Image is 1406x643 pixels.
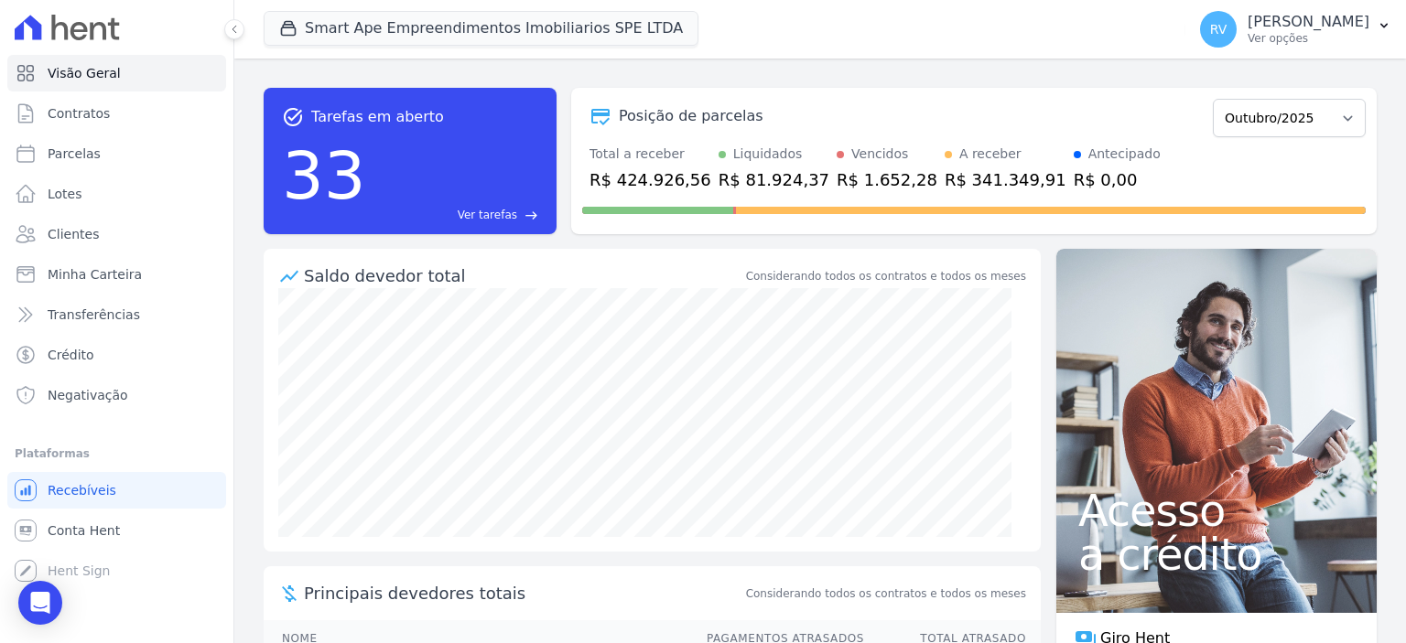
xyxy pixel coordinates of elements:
[7,216,226,252] a: Clientes
[1210,23,1228,36] span: RV
[264,11,698,46] button: Smart Ape Empreendimentos Imobiliarios SPE LTDA
[945,167,1066,192] div: R$ 341.349,91
[7,512,226,549] a: Conta Hent
[373,207,538,223] a: Ver tarefas east
[746,585,1026,602] span: Considerando todos os contratos e todos os meses
[311,106,444,128] span: Tarefas em aberto
[48,305,140,324] span: Transferências
[959,145,1022,164] div: A receber
[851,145,908,164] div: Vencidos
[1185,4,1406,55] button: RV [PERSON_NAME] Ver opções
[1078,488,1355,532] span: Acesso
[304,263,742,288] div: Saldo devedor total
[1074,167,1161,192] div: R$ 0,00
[7,296,226,333] a: Transferências
[304,581,742,605] span: Principais devedores totais
[7,55,226,91] a: Visão Geral
[7,176,226,212] a: Lotes
[525,209,538,222] span: east
[48,386,128,404] span: Negativação
[18,581,62,625] div: Open Intercom Messenger
[48,104,110,123] span: Contratos
[7,135,226,172] a: Parcelas
[619,105,763,127] div: Posição de parcelas
[746,268,1026,284] div: Considerando todos os contratos e todos os meses
[48,265,142,284] span: Minha Carteira
[1248,31,1369,46] p: Ver opções
[7,472,226,509] a: Recebíveis
[15,443,219,465] div: Plataformas
[282,106,304,128] span: task_alt
[1078,532,1355,576] span: a crédito
[458,207,517,223] span: Ver tarefas
[48,225,99,243] span: Clientes
[837,167,937,192] div: R$ 1.652,28
[589,145,711,164] div: Total a receber
[719,167,829,192] div: R$ 81.924,37
[48,481,116,499] span: Recebíveis
[48,521,120,540] span: Conta Hent
[48,64,121,82] span: Visão Geral
[1248,13,1369,31] p: [PERSON_NAME]
[48,145,101,163] span: Parcelas
[7,377,226,413] a: Negativação
[7,95,226,132] a: Contratos
[589,167,711,192] div: R$ 424.926,56
[1088,145,1161,164] div: Antecipado
[7,337,226,373] a: Crédito
[48,185,82,203] span: Lotes
[282,128,366,223] div: 33
[7,256,226,293] a: Minha Carteira
[48,346,94,364] span: Crédito
[733,145,803,164] div: Liquidados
